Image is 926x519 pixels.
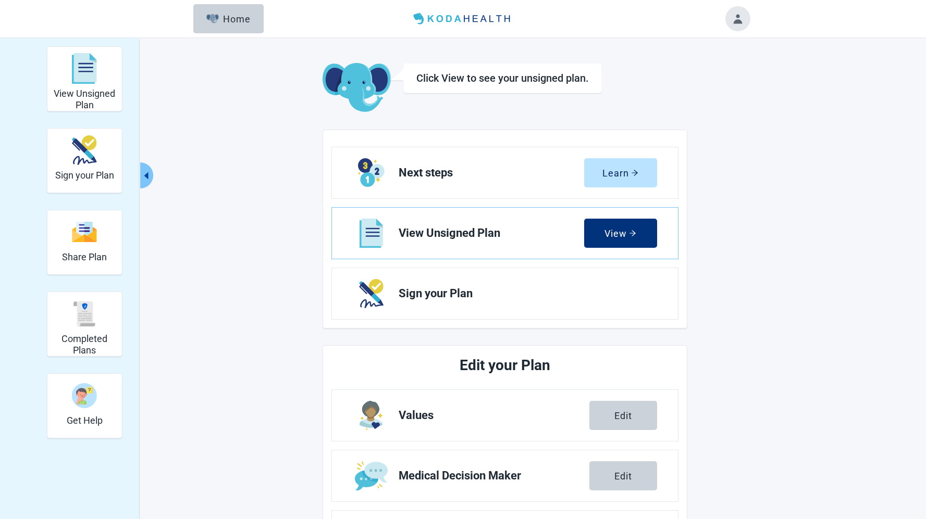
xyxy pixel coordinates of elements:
button: Edit [589,461,657,490]
div: View [604,228,636,238]
img: make_plan_official-CpYJDfBD.svg [72,135,97,165]
img: Koda Elephant [323,63,391,113]
img: Elephant [206,14,219,23]
div: Get Help [47,373,122,438]
span: View Unsigned Plan [399,227,584,239]
span: Sign your Plan [399,287,649,300]
span: Next steps [399,167,584,179]
h2: Share Plan [62,251,107,263]
img: Koda Health [409,10,516,27]
h2: Get Help [67,415,103,426]
div: Sign your Plan [47,128,122,193]
div: Edit [614,471,632,481]
div: Edit [614,410,632,421]
div: View Unsigned Plan [47,46,122,111]
span: Medical Decision Maker [399,470,589,482]
span: arrow-right [629,230,636,237]
h1: Click View to see your unsigned plan. [416,72,589,84]
img: svg%3e [72,221,97,243]
button: Collapse menu [140,162,153,188]
button: Toggle account menu [725,6,750,31]
h2: View Unsigned Plan [52,88,118,110]
span: caret-left [141,171,151,181]
img: person-question-x68TBcxA.svg [72,383,97,408]
a: Edit Medical Decision Maker section [332,450,678,501]
button: ElephantHome [193,4,264,33]
a: View View Unsigned Plan section [332,208,678,259]
button: Learnarrow-right [584,158,657,187]
h2: Sign your Plan [55,170,114,181]
button: Viewarrow-right [584,219,657,248]
img: svg%3e [72,301,97,326]
h2: Completed Plans [52,333,118,356]
div: Home [206,14,251,24]
span: arrow-right [631,169,638,176]
h2: Edit your Plan [371,354,639,377]
a: Edit Values section [332,390,678,441]
span: Values [399,409,589,422]
div: Learn [602,168,638,178]
img: svg%3e [72,53,97,84]
a: Next Sign your Plan section [332,268,678,319]
a: Learn Next steps section [332,147,678,198]
div: Completed Plans [47,292,122,357]
div: Share Plan [47,210,122,275]
button: Edit [589,401,657,430]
